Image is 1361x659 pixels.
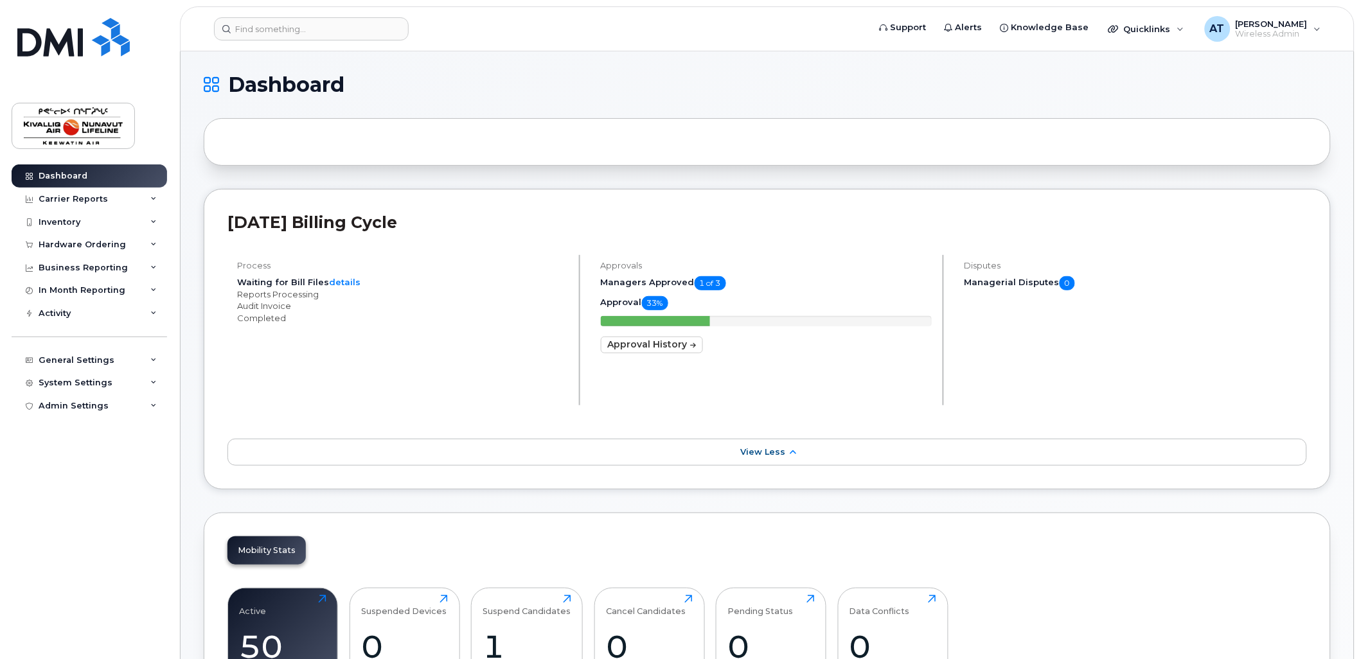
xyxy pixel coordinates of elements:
h5: Approval [601,296,932,310]
h4: Approvals [601,261,932,270]
span: View Less [740,447,785,457]
a: Approval History [601,337,703,353]
h4: Disputes [965,261,1307,270]
span: 1 of 3 [695,276,726,290]
div: Suspended Devices [361,595,447,616]
h5: Managerial Disputes [965,276,1307,290]
a: details [329,277,360,287]
div: Suspend Candidates [483,595,571,616]
span: Dashboard [228,75,344,94]
li: Audit Invoice [237,300,568,312]
div: Data Conflicts [850,595,910,616]
div: Active [240,595,267,616]
iframe: Messenger Launcher [1305,603,1351,649]
iframe: Messenger [1078,136,1351,597]
span: 0 [1060,276,1075,290]
h4: Process [237,261,568,270]
h2: [DATE] Billing Cycle [227,213,1307,232]
div: Cancel Candidates [606,595,686,616]
li: Reports Processing [237,288,568,301]
li: Completed [237,312,568,324]
h5: Managers Approved [601,276,932,290]
span: 33% [642,296,668,310]
li: Waiting for Bill Files [237,276,568,288]
div: Pending Status [728,595,794,616]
